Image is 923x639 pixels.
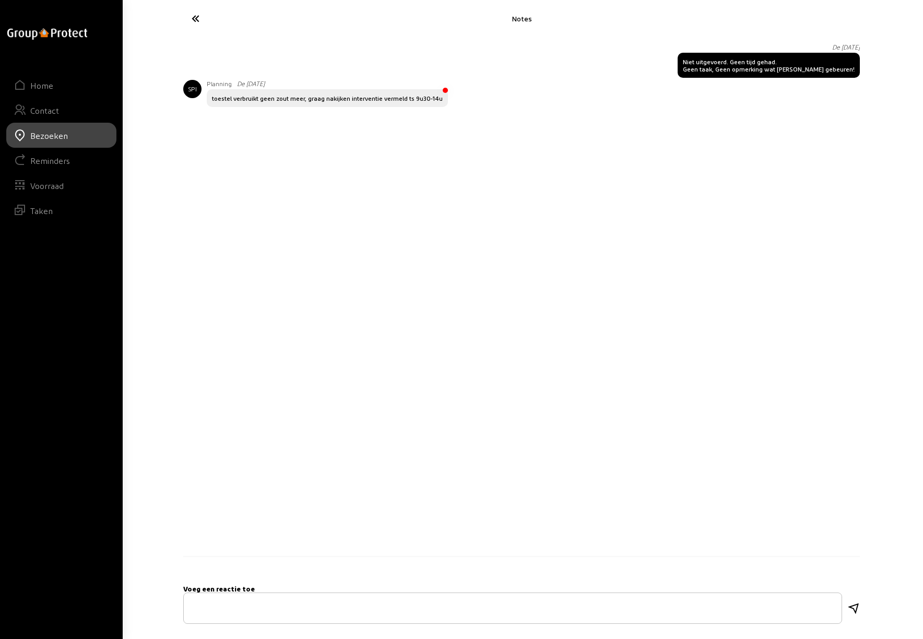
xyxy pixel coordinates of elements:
[292,14,751,23] div: Notes
[30,206,53,216] div: Taken
[832,43,860,51] span: De [DATE]
[30,80,53,90] div: Home
[6,198,116,223] a: Taken
[212,94,443,102] div: toestel verbruikt geen zout meer, graag nakijken interventie vermeld ts 9u30-14u
[237,80,265,87] span: De [DATE]
[6,73,116,98] a: Home
[207,80,232,87] span: Planning
[7,28,87,40] img: logo-oneline.png
[30,131,68,140] div: Bezoeken
[30,156,70,165] div: Reminders
[6,173,116,198] a: Voorraad
[683,58,855,73] div: Niet uitgevoerd. Geen tijd gehad. Geen taak, Geen opmerking wat [PERSON_NAME] gebeuren!
[6,123,116,148] a: Bezoeken
[6,98,116,123] a: Contact
[183,585,860,593] h5: Voeg een reactie toe
[30,105,59,115] div: Contact
[30,181,64,191] div: Voorraad
[183,80,202,98] div: SPI
[6,148,116,173] a: Reminders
